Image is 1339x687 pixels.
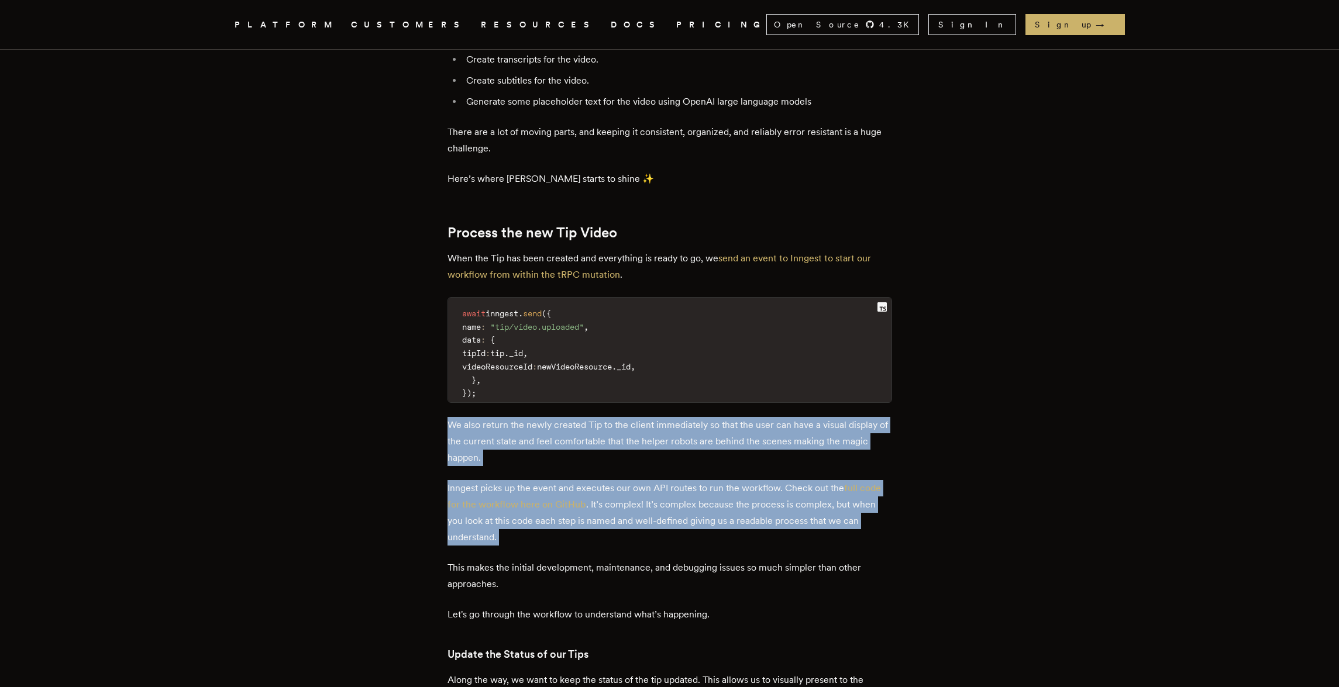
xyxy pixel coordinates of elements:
[448,225,892,241] h2: Process the new Tip Video
[448,124,892,157] p: There are a lot of moving parts, and keeping it consistent, organized, and reliably error resista...
[463,73,892,89] li: Create subtitles for the video.
[481,322,486,332] span: :
[1096,19,1116,30] span: →
[486,348,490,358] span: :
[351,18,467,32] a: CUSTOMERS
[463,51,892,68] li: Create transcripts for the video.
[462,388,467,398] span: }
[490,335,495,344] span: {
[462,362,532,371] span: videoResourceId
[490,322,584,332] span: "tip/video.uploaded"
[1025,14,1125,35] a: Sign up
[879,19,916,30] span: 4.3 K
[509,348,523,358] span: _id
[448,480,892,546] p: Inngest picks up the event and executes our own API routes to run the workflow. Check out the . I...
[448,417,892,466] p: We also return the newly created Tip to the client immediately so that the user can have a visual...
[532,362,537,371] span: :
[471,388,476,398] span: ;
[546,309,551,318] span: {
[481,335,486,344] span: :
[490,348,504,358] span: tip
[448,250,892,283] p: When the Tip has been created and everything is ready to go, we .
[523,348,528,358] span: ,
[462,348,486,358] span: tipId
[537,362,612,371] span: newVideoResource
[676,18,766,32] a: PRICING
[448,646,892,662] h3: Update the Status of our Tips
[463,94,892,110] li: Generate some placeholder text for the video using OpenAI large language models
[617,362,631,371] span: _id
[448,253,871,280] a: send an event to Inngest to start our workflow from within the tRPC mutation
[471,375,476,385] span: }
[928,14,1016,35] a: Sign In
[462,335,481,344] span: data
[612,362,617,371] span: .
[584,322,588,332] span: ,
[481,18,597,32] button: RESOURCES
[523,309,542,318] span: send
[504,348,509,358] span: .
[774,19,860,30] span: Open Source
[467,388,471,398] span: )
[631,362,635,371] span: ,
[448,560,892,592] p: This makes the initial development, maintenance, and debugging issues so much simpler than other ...
[476,375,481,385] span: ,
[448,171,892,187] p: Here’s where [PERSON_NAME] starts to shine ✨
[462,309,486,318] span: await
[462,322,481,332] span: name
[611,18,662,32] a: DOCS
[542,309,546,318] span: (
[518,309,523,318] span: .
[486,309,518,318] span: inngest
[448,606,892,623] p: Let's go through the workflow to understand what’s happening.
[235,18,337,32] button: PLATFORM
